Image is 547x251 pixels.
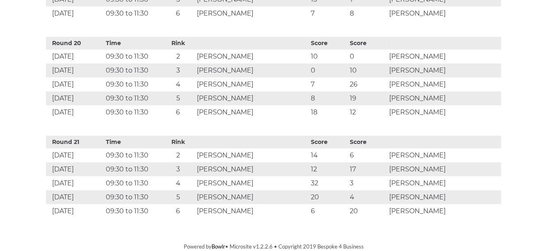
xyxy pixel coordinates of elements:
th: Rink [162,37,195,50]
td: 09:30 to 11:30 [104,176,162,190]
span: Powered by • Microsite v1.2.2.6 • Copyright 2019 Bespoke 4 Business [184,243,364,250]
td: 7 [308,7,348,21]
td: [PERSON_NAME] [194,148,308,162]
td: [DATE] [46,91,104,105]
td: [PERSON_NAME] [194,50,308,64]
td: 5 [162,91,195,105]
td: 3 [162,64,195,78]
td: [PERSON_NAME] [194,64,308,78]
td: 09:30 to 11:30 [104,50,162,64]
td: 19 [348,91,387,105]
td: 4 [348,190,387,204]
td: [DATE] [46,78,104,91]
td: 09:30 to 11:30 [104,162,162,176]
td: 10 [348,64,387,78]
td: 09:30 to 11:30 [104,64,162,78]
a: Bowlr [212,243,225,250]
td: 6 [162,105,195,119]
td: 6 [308,204,348,218]
td: 09:30 to 11:30 [104,148,162,162]
td: 14 [308,148,348,162]
td: 6 [162,7,195,21]
td: [DATE] [46,105,104,119]
td: 09:30 to 11:30 [104,190,162,204]
td: 17 [348,162,387,176]
td: 7 [308,78,348,91]
td: [DATE] [46,190,104,204]
td: [PERSON_NAME] [194,162,308,176]
td: [DATE] [46,148,104,162]
td: 12 [308,162,348,176]
td: 8 [348,7,387,21]
td: 09:30 to 11:30 [104,105,162,119]
td: 4 [162,176,195,190]
td: 4 [162,78,195,91]
td: [PERSON_NAME] [387,190,501,204]
td: [DATE] [46,64,104,78]
td: 3 [162,162,195,176]
td: [DATE] [46,176,104,190]
td: 3 [348,176,387,190]
th: Score [348,136,387,148]
th: Time [104,37,162,50]
td: 8 [308,91,348,105]
td: 5 [162,190,195,204]
th: Score [348,37,387,50]
td: 09:30 to 11:30 [104,78,162,91]
td: [PERSON_NAME] [387,64,501,78]
td: [PERSON_NAME] [194,78,308,91]
td: [PERSON_NAME] [387,7,501,21]
th: Score [308,37,348,50]
td: [PERSON_NAME] [194,7,308,21]
td: [PERSON_NAME] [387,176,501,190]
td: [DATE] [46,7,104,21]
td: 0 [348,50,387,64]
td: [PERSON_NAME] [194,91,308,105]
td: 2 [162,148,195,162]
td: 20 [308,190,348,204]
td: [PERSON_NAME] [387,50,501,64]
td: 32 [308,176,348,190]
td: [PERSON_NAME] [387,91,501,105]
td: 09:30 to 11:30 [104,91,162,105]
td: 6 [162,204,195,218]
td: 2 [162,50,195,64]
th: Time [104,136,162,148]
td: 12 [348,105,387,119]
td: [PERSON_NAME] [387,204,501,218]
td: 09:30 to 11:30 [104,7,162,21]
td: 6 [348,148,387,162]
td: 18 [308,105,348,119]
td: 0 [308,64,348,78]
td: 20 [348,204,387,218]
td: [PERSON_NAME] [194,105,308,119]
td: [DATE] [46,204,104,218]
td: [PERSON_NAME] [387,162,501,176]
th: Rink [162,136,195,148]
td: [PERSON_NAME] [194,204,308,218]
td: [PERSON_NAME] [387,78,501,91]
td: 09:30 to 11:30 [104,204,162,218]
td: [PERSON_NAME] [194,176,308,190]
td: [PERSON_NAME] [194,190,308,204]
td: [PERSON_NAME] [387,105,501,119]
td: [DATE] [46,50,104,64]
th: Round 20 [46,37,104,50]
td: [DATE] [46,162,104,176]
th: Round 21 [46,136,104,148]
th: Score [308,136,348,148]
td: [PERSON_NAME] [387,148,501,162]
td: 10 [308,50,348,64]
td: 26 [348,78,387,91]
